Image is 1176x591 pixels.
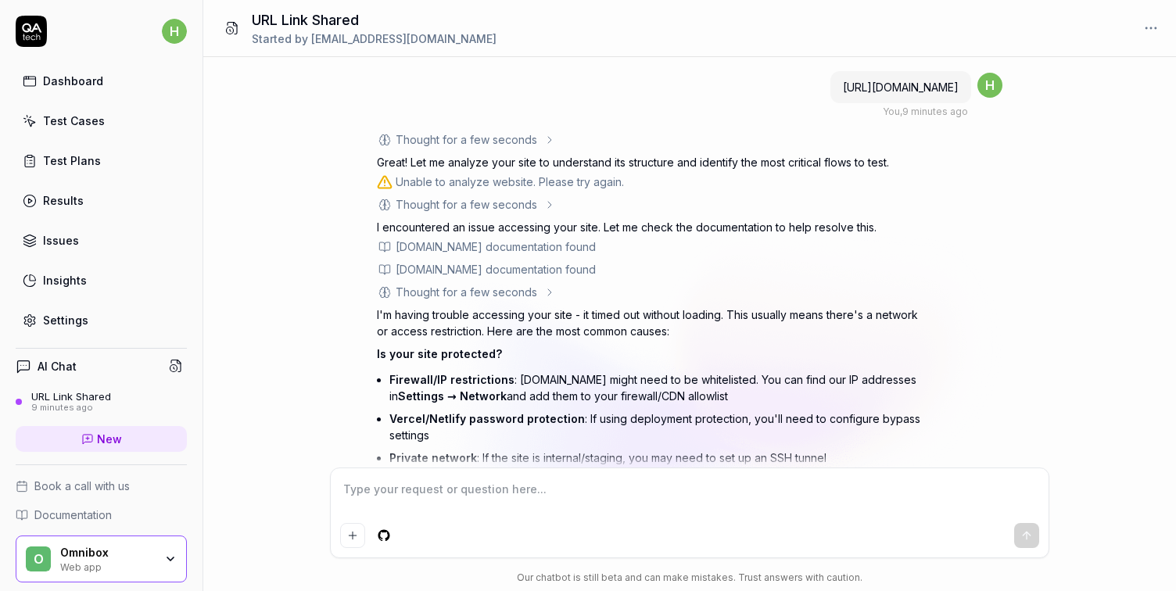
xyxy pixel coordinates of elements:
div: Results [43,192,84,209]
span: [URL][DOMAIN_NAME] [843,81,959,94]
button: Add attachment [340,523,365,548]
a: Test Plans [16,145,187,176]
p: Great! Let me analyze your site to understand its structure and identify the most critical flows ... [377,154,924,170]
div: URL Link Shared [31,390,111,403]
p: I'm having trouble accessing your site - it timed out without loading. This usually means there's... [377,306,924,339]
div: Thought for a few seconds [396,131,537,148]
span: Book a call with us [34,478,130,494]
span: Settings → Network [398,389,507,403]
li: : If using deployment protection, you'll need to configure bypass settings [389,407,924,446]
li: : If the site is internal/staging, you may need to set up an SSH tunnel [389,446,924,469]
span: Documentation [34,507,112,523]
span: h [162,19,187,44]
h4: AI Chat [38,358,77,374]
span: [EMAIL_ADDRESS][DOMAIN_NAME] [311,32,497,45]
div: Started by [252,30,497,47]
a: Documentation [16,507,187,523]
div: Thought for a few seconds [396,196,537,213]
div: Test Cases [43,113,105,129]
span: Private network [389,451,477,464]
span: New [97,431,122,447]
button: OOmniboxWeb app [16,535,187,582]
span: You [883,106,900,117]
a: Insights [16,265,187,295]
div: 9 minutes ago [31,403,111,414]
div: Omnibox [60,546,154,560]
p: I encountered an issue accessing your site. Let me check the documentation to help resolve this. [377,219,924,235]
a: Book a call with us [16,478,187,494]
h1: URL Link Shared [252,9,497,30]
div: Unable to analyze website. Please try again. [396,174,624,190]
span: Firewall/IP restrictions [389,373,514,386]
span: h [977,73,1002,98]
div: Dashboard [43,73,103,89]
a: Results [16,185,187,216]
div: Test Plans [43,152,101,169]
div: Web app [60,560,154,572]
div: Issues [43,232,79,249]
div: [DOMAIN_NAME] documentation found [396,238,596,255]
span: Is your site protected? [377,347,502,360]
li: : [DOMAIN_NAME] might need to be whitelisted. You can find our IP addresses in and add them to yo... [389,368,924,407]
button: h [162,16,187,47]
div: Insights [43,272,87,288]
div: Settings [43,312,88,328]
span: O [26,546,51,571]
div: [DOMAIN_NAME] documentation found [396,261,596,278]
div: Thought for a few seconds [396,284,537,300]
span: Vercel/Netlify password protection [389,412,585,425]
a: Dashboard [16,66,187,96]
a: Test Cases [16,106,187,136]
a: URL Link Shared9 minutes ago [16,390,187,414]
a: Settings [16,305,187,335]
a: New [16,426,187,452]
div: Our chatbot is still beta and can make mistakes. Trust answers with caution. [330,571,1049,585]
div: , 9 minutes ago [883,105,968,119]
a: Issues [16,225,187,256]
